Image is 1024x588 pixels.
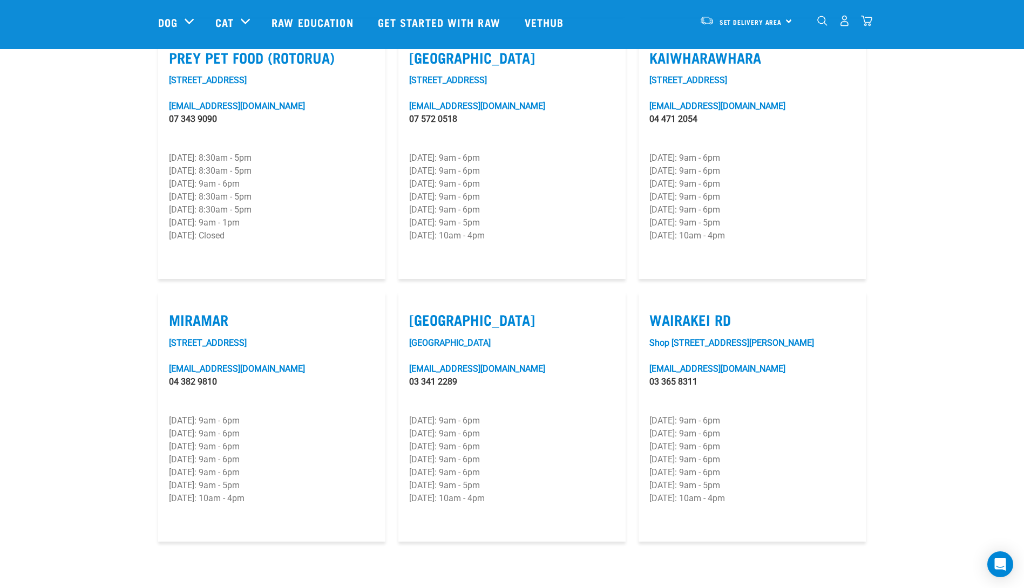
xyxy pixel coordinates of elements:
p: [DATE]: 10am - 4pm [409,229,615,242]
p: [DATE]: 9am - 6pm [169,427,375,440]
a: [STREET_ADDRESS] [169,338,247,348]
p: [DATE]: 9am - 6pm [169,466,375,479]
a: 07 343 9090 [169,114,217,124]
a: [STREET_ADDRESS] [649,75,727,85]
p: [DATE]: 9am - 6pm [649,177,855,190]
a: [EMAIL_ADDRESS][DOMAIN_NAME] [649,101,785,111]
img: home-icon@2x.png [861,15,872,26]
p: [DATE]: 10am - 4pm [169,492,375,505]
p: [DATE]: 9am - 6pm [649,190,855,203]
p: [DATE]: 9am - 1pm [169,216,375,229]
a: [STREET_ADDRESS] [409,75,487,85]
a: 04 471 2054 [649,114,697,124]
p: [DATE]: 9am - 6pm [409,427,615,440]
p: [DATE]: 9am - 6pm [409,165,615,177]
img: home-icon-1@2x.png [817,16,828,26]
p: [DATE]: 8:30am - 5pm [169,203,375,216]
a: [GEOGRAPHIC_DATA] [409,338,491,348]
p: [DATE]: Closed [169,229,375,242]
p: [DATE]: 9am - 5pm [409,216,615,229]
p: [DATE]: 9am - 5pm [169,479,375,492]
p: [DATE]: 9am - 6pm [169,414,375,427]
p: [DATE]: 9am - 6pm [169,440,375,453]
p: [DATE]: 9am - 5pm [649,216,855,229]
p: [DATE]: 9am - 6pm [409,414,615,427]
p: [DATE]: 9am - 6pm [409,440,615,453]
a: [STREET_ADDRESS] [169,75,247,85]
a: Cat [215,14,234,30]
a: 07 572 0518 [409,114,457,124]
p: [DATE]: 9am - 6pm [649,440,855,453]
p: [DATE]: 9am - 6pm [409,152,615,165]
a: 03 341 2289 [409,377,457,387]
a: Raw Education [261,1,367,44]
p: [DATE]: 10am - 4pm [649,492,855,505]
label: [GEOGRAPHIC_DATA] [409,311,615,328]
p: [DATE]: 9am - 6pm [409,177,615,190]
a: [EMAIL_ADDRESS][DOMAIN_NAME] [169,101,305,111]
p: [DATE]: 9am - 6pm [409,466,615,479]
span: Set Delivery Area [720,20,782,24]
img: van-moving.png [700,16,714,25]
p: [DATE]: 9am - 6pm [649,427,855,440]
p: [DATE]: 9am - 6pm [409,203,615,216]
p: [DATE]: 8:30am - 5pm [169,190,375,203]
p: [DATE]: 9am - 6pm [649,466,855,479]
p: [DATE]: 9am - 5pm [409,479,615,492]
a: 04 382 9810 [169,377,217,387]
p: [DATE]: 9am - 5pm [649,479,855,492]
a: Vethub [514,1,578,44]
p: [DATE]: 9am - 6pm [649,414,855,427]
p: [DATE]: 8:30am - 5pm [169,165,375,177]
a: [EMAIL_ADDRESS][DOMAIN_NAME] [409,101,545,111]
p: [DATE]: 9am - 6pm [169,453,375,466]
div: Open Intercom Messenger [987,551,1013,577]
p: [DATE]: 9am - 6pm [409,453,615,466]
a: [EMAIL_ADDRESS][DOMAIN_NAME] [649,364,785,374]
p: [DATE]: 8:30am - 5pm [169,152,375,165]
label: Wairakei Rd [649,311,855,328]
label: Miramar [169,311,375,328]
a: [EMAIL_ADDRESS][DOMAIN_NAME] [409,364,545,374]
p: [DATE]: 9am - 6pm [409,190,615,203]
label: Prey Pet Food (Rotorua) [169,49,375,66]
p: [DATE]: 9am - 6pm [649,152,855,165]
img: user.png [839,15,850,26]
a: Get started with Raw [367,1,514,44]
p: [DATE]: 10am - 4pm [649,229,855,242]
a: 03 365 8311 [649,377,697,387]
label: Kaiwharawhara [649,49,855,66]
p: [DATE]: 9am - 6pm [169,177,375,190]
a: [EMAIL_ADDRESS][DOMAIN_NAME] [169,364,305,374]
p: [DATE]: 9am - 6pm [649,165,855,177]
p: [DATE]: 10am - 4pm [409,492,615,505]
a: Dog [158,14,178,30]
a: Shop [STREET_ADDRESS][PERSON_NAME] [649,338,814,348]
label: [GEOGRAPHIC_DATA] [409,49,615,66]
p: [DATE]: 9am - 6pm [649,203,855,216]
p: [DATE]: 9am - 6pm [649,453,855,466]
